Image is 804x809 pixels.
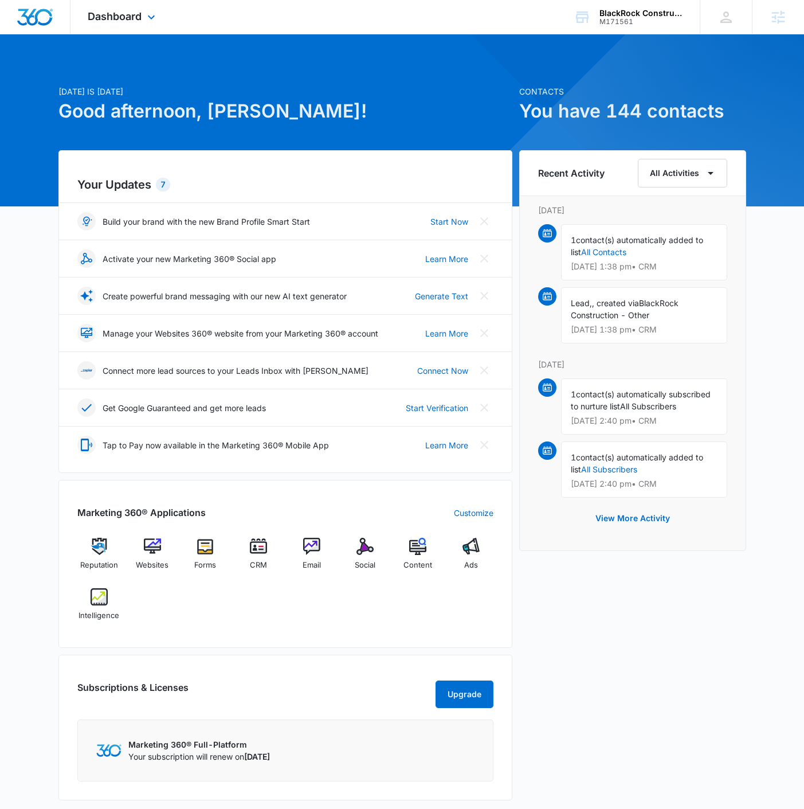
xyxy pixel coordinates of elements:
span: contact(s) automatically subscribed to nurture list [571,389,711,411]
span: 1 [571,389,576,399]
p: [DATE] 2:40 pm • CRM [571,417,717,425]
p: Get Google Guaranteed and get more leads [103,402,266,414]
span: Ads [464,560,478,571]
a: Forms [183,538,228,579]
p: [DATE] 2:40 pm • CRM [571,480,717,488]
h6: Recent Activity [538,166,605,180]
button: All Activities [638,159,727,187]
span: CRM [250,560,267,571]
a: Content [396,538,440,579]
a: All Contacts [581,247,626,257]
a: Start Now [430,216,468,228]
span: All Subscribers [620,401,676,411]
p: Activate your new Marketing 360® Social app [103,253,276,265]
a: Connect Now [417,365,468,377]
span: contact(s) automatically added to list [571,235,703,257]
a: Intelligence [77,588,121,630]
img: Marketing 360 Logo [96,744,121,756]
a: CRM [237,538,281,579]
button: View More Activity [584,505,681,532]
h2: Your Updates [77,176,493,193]
span: Websites [136,560,168,571]
h2: Marketing 360® Applications [77,506,206,519]
p: [DATE] 1:38 pm • CRM [571,263,717,271]
span: Intelligence [79,610,119,622]
span: Reputation [80,560,118,571]
button: Close [475,249,493,268]
span: Lead, [571,298,592,308]
a: Learn More [425,439,468,451]
a: Social [343,538,387,579]
p: Marketing 360® Full-Platform [128,738,270,751]
h1: You have 144 contacts [519,97,746,125]
h1: Good afternoon, [PERSON_NAME]! [58,97,512,125]
span: contact(s) automatically added to list [571,452,703,474]
span: Email [303,560,321,571]
button: Upgrade [436,681,493,708]
p: Contacts [519,85,746,97]
a: Email [290,538,334,579]
p: Create powerful brand messaging with our new AI text generator [103,290,347,302]
button: Close [475,436,493,454]
p: Your subscription will renew on [128,751,270,763]
button: Close [475,398,493,417]
a: Websites [130,538,174,579]
a: Ads [449,538,493,579]
a: Learn More [425,253,468,265]
a: Start Verification [406,402,468,414]
span: , created via [592,298,639,308]
p: [DATE] [538,358,727,370]
p: Build your brand with the new Brand Profile Smart Start [103,216,310,228]
div: account id [599,18,683,26]
p: Manage your Websites 360® website from your Marketing 360® account [103,327,378,339]
span: Dashboard [88,10,142,22]
a: Learn More [425,327,468,339]
button: Close [475,324,493,342]
div: 7 [156,178,170,191]
span: [DATE] [244,752,270,761]
p: [DATE] 1:38 pm • CRM [571,326,717,334]
a: Customize [454,507,493,519]
span: 1 [571,452,576,462]
p: [DATE] is [DATE] [58,85,512,97]
a: Generate Text [415,290,468,302]
a: Reputation [77,538,121,579]
div: account name [599,9,683,18]
span: Social [355,560,375,571]
span: 1 [571,235,576,245]
p: [DATE] [538,204,727,216]
p: Tap to Pay now available in the Marketing 360® Mobile App [103,439,329,451]
a: All Subscribers [581,464,637,474]
h2: Subscriptions & Licenses [77,681,189,704]
button: Close [475,212,493,230]
button: Close [475,361,493,380]
span: Content [403,560,432,571]
span: Forms [194,560,216,571]
p: Connect more lead sources to your Leads Inbox with [PERSON_NAME] [103,365,368,377]
button: Close [475,287,493,305]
